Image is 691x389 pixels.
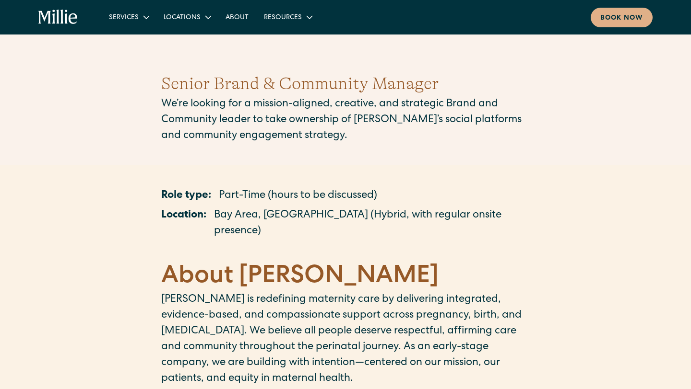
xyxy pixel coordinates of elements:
p: We’re looking for a mission-aligned, creative, and strategic Brand and Community leader to take o... [161,97,530,144]
p: Bay Area, [GEOGRAPHIC_DATA] (Hybrid, with regular onsite presence) [214,208,530,240]
p: Role type: [161,188,211,204]
strong: About [PERSON_NAME] [161,265,439,290]
div: Resources [264,13,302,23]
p: Part-Time (hours to be discussed) [219,188,377,204]
p: [PERSON_NAME] is redefining maternity care by delivering integrated, evidence-based, and compassi... [161,292,530,387]
div: Services [101,9,156,25]
p: Location: [161,208,206,240]
div: Book now [600,13,643,23]
p: ‍ [161,243,530,259]
a: About [218,9,256,25]
a: Book now [591,8,653,27]
div: Locations [156,9,218,25]
div: Services [109,13,139,23]
div: Resources [256,9,319,25]
h1: Senior Brand & Community Manager [161,71,530,97]
div: Locations [164,13,201,23]
a: home [38,10,78,25]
